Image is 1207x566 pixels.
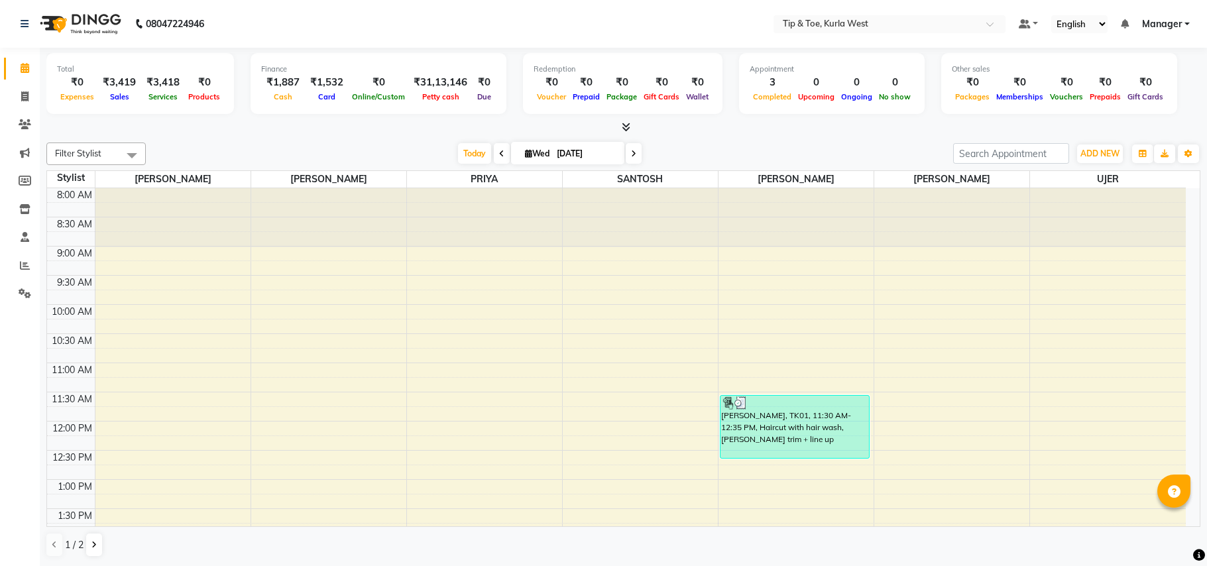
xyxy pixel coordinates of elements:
span: Prepaid [569,92,603,101]
iframe: chat widget [1151,513,1194,553]
span: [PERSON_NAME] [718,171,874,188]
span: Packages [952,92,993,101]
span: Manager [1142,17,1182,31]
div: Finance [261,64,496,75]
span: Sales [107,92,133,101]
span: Card [315,92,339,101]
span: UJER [1030,171,1186,188]
span: Voucher [534,92,569,101]
div: 3 [750,75,795,90]
span: SANTOSH [563,171,718,188]
div: ₹0 [569,75,603,90]
div: Appointment [750,64,914,75]
span: Completed [750,92,795,101]
div: ₹0 [185,75,223,90]
div: 10:00 AM [49,305,95,319]
div: 12:00 PM [50,422,95,435]
div: ₹0 [952,75,993,90]
div: 8:30 AM [54,217,95,231]
div: 1:00 PM [55,480,95,494]
span: Today [458,143,491,164]
div: 10:30 AM [49,334,95,348]
div: ₹3,418 [141,75,185,90]
span: Memberships [993,92,1047,101]
button: ADD NEW [1077,144,1123,163]
input: 2025-09-03 [553,144,619,164]
div: ₹0 [1124,75,1167,90]
div: 9:30 AM [54,276,95,290]
div: Total [57,64,223,75]
div: 0 [876,75,914,90]
div: ₹0 [349,75,408,90]
div: ₹1,532 [305,75,349,90]
div: 1:30 PM [55,509,95,523]
div: 11:30 AM [49,392,95,406]
span: 1 / 2 [65,538,84,552]
span: Ongoing [838,92,876,101]
div: 9:00 AM [54,247,95,260]
div: Stylist [47,171,95,185]
span: [PERSON_NAME] [95,171,251,188]
span: [PERSON_NAME] [874,171,1029,188]
span: Cash [270,92,296,101]
span: Wed [522,148,553,158]
span: Package [603,92,640,101]
div: ₹0 [1086,75,1124,90]
input: Search Appointment [953,143,1069,164]
span: Gift Cards [640,92,683,101]
span: Expenses [57,92,97,101]
div: ₹1,887 [261,75,305,90]
div: 12:30 PM [50,451,95,465]
span: Filter Stylist [55,148,101,158]
div: ₹0 [57,75,97,90]
span: Petty cash [419,92,463,101]
div: 11:00 AM [49,363,95,377]
span: [PERSON_NAME] [251,171,406,188]
span: Wallet [683,92,712,101]
span: Due [474,92,494,101]
span: Services [145,92,181,101]
div: ₹0 [1047,75,1086,90]
img: logo [34,5,125,42]
div: ₹0 [683,75,712,90]
span: PRIYA [407,171,562,188]
div: [PERSON_NAME], TK01, 11:30 AM-12:35 PM, Haircut with hair wash,[PERSON_NAME] trim + line up [720,396,869,458]
span: Upcoming [795,92,838,101]
span: No show [876,92,914,101]
span: Prepaids [1086,92,1124,101]
div: Other sales [952,64,1167,75]
div: ₹0 [640,75,683,90]
span: Gift Cards [1124,92,1167,101]
div: 0 [795,75,838,90]
div: ₹0 [603,75,640,90]
div: ₹0 [534,75,569,90]
div: 8:00 AM [54,188,95,202]
div: ₹3,419 [97,75,141,90]
span: Online/Custom [349,92,408,101]
b: 08047224946 [146,5,204,42]
span: Vouchers [1047,92,1086,101]
div: ₹0 [993,75,1047,90]
div: Redemption [534,64,712,75]
div: ₹0 [473,75,496,90]
div: ₹31,13,146 [408,75,473,90]
div: 0 [838,75,876,90]
span: Products [185,92,223,101]
span: ADD NEW [1080,148,1120,158]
